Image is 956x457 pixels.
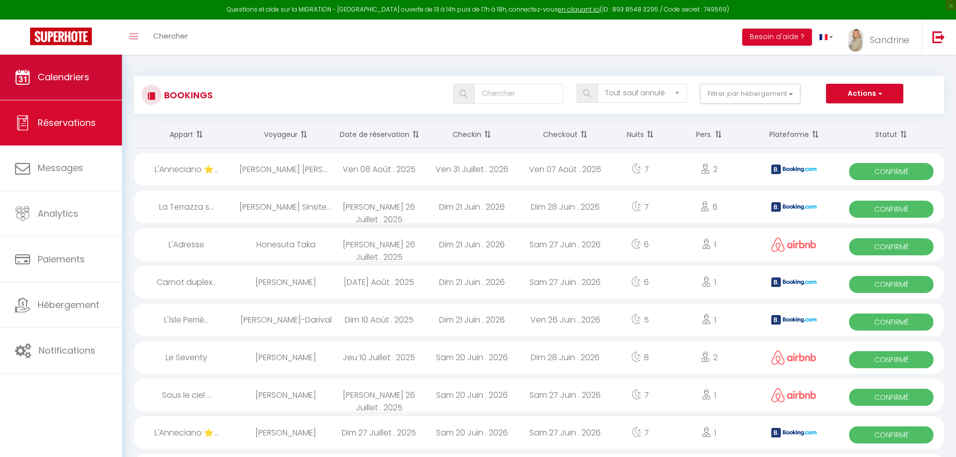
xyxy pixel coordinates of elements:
th: Sort by booking date [332,121,426,148]
span: Hébergement [38,298,99,311]
span: Notifications [39,344,95,357]
th: Sort by people [668,121,749,148]
img: ... [848,29,863,52]
span: Chercher [153,31,188,41]
a: Chercher [146,20,195,55]
button: Filtrer par hébergement [700,84,800,104]
th: Sort by nights [612,121,668,148]
a: en cliquant ici [558,5,600,14]
h3: Bookings [162,84,213,106]
input: Chercher [474,84,564,104]
button: Besoin d'aide ? [742,29,812,46]
th: Sort by guest [239,121,333,148]
span: Calendriers [38,71,89,83]
span: Réservations [38,116,96,129]
th: Sort by checkin [426,121,519,148]
th: Sort by status [839,121,944,148]
span: Analytics [38,207,78,220]
img: logout [932,31,945,43]
span: Paiements [38,253,85,265]
span: Sandrine [870,34,909,46]
button: Actions [826,84,903,104]
th: Sort by channel [750,121,839,148]
th: Sort by checkout [519,121,612,148]
a: ... Sandrine [841,20,922,55]
img: Super Booking [30,28,92,45]
th: Sort by rentals [134,121,239,148]
span: Messages [38,162,83,174]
